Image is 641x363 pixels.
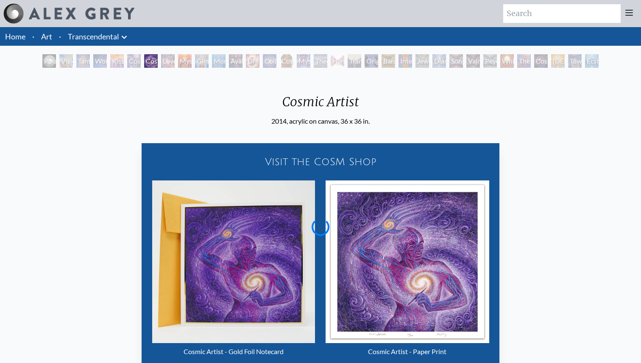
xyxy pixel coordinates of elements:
div: White Light [500,54,514,68]
div: Song of Vajra Being [449,54,463,68]
div: Original Face [365,54,378,68]
a: Art [41,30,52,42]
div: Cosmic Artist - Paper Print [326,343,489,360]
div: Cosmic Consciousness [534,54,548,68]
div: [DEMOGRAPHIC_DATA] [551,54,565,68]
div: Peyote Being [483,54,497,68]
div: The Great Turn [517,54,531,68]
img: Cosmic Artist - Gold Foil Notecard [152,180,315,343]
input: Search [503,4,621,23]
div: Vajra Being [466,54,480,68]
a: Cosmic Artist - Gold Foil Notecard [152,180,315,360]
div: Monochord [212,54,226,68]
div: Cosmic Artist [271,94,370,116]
div: Collective Vision [263,54,276,68]
a: Visit the CoSM Shop [147,148,494,175]
a: Cosmic Artist - Paper Print [326,180,489,360]
div: Cosmic [DEMOGRAPHIC_DATA] [280,54,293,68]
div: 2014, acrylic on canvas, 36 x 36 in. [271,116,370,126]
div: Love is a Cosmic Force [161,54,175,68]
div: Ecstasy [585,54,599,68]
img: Cosmic Artist - Paper Print [326,180,489,343]
div: Cosmic Artist - Gold Foil Notecard [152,343,315,360]
div: Jewel Being [415,54,429,68]
li: · [56,27,64,46]
div: Mystic Eye [297,54,310,68]
div: Cosmic Creativity [127,54,141,68]
div: Visionary Origin of Language [59,54,73,68]
div: Cosmic Artist [144,54,158,68]
div: DMT - The Spirit Molecule [246,54,259,68]
div: Mysteriosa 2 [178,54,192,68]
div: Transfiguration [348,54,361,68]
a: Transcendental [68,30,119,42]
div: Theologue [314,54,327,68]
div: Kiss of the [MEDICAL_DATA] [110,54,124,68]
div: Diamond Being [432,54,446,68]
div: Toward the One [568,54,582,68]
div: Interbeing [399,54,412,68]
div: Bardo Being [382,54,395,68]
div: Hands that See [331,54,344,68]
div: Ayahuasca Visitation [229,54,242,68]
li: · [29,27,38,46]
div: Wonder [93,54,107,68]
div: Glimpsing the Empyrean [195,54,209,68]
div: Polar Unity Spiral [42,54,56,68]
a: Home [5,32,25,41]
div: Tantra [76,54,90,68]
